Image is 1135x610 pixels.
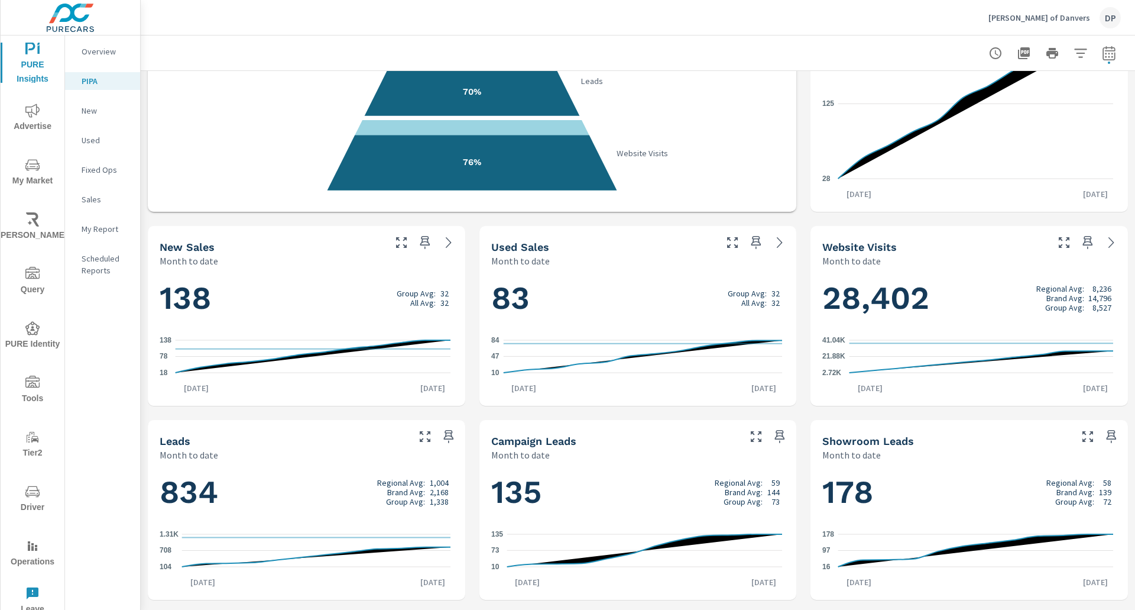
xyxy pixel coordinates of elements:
[160,448,218,462] p: Month to date
[416,233,434,252] span: Save this to your personalized report
[770,233,789,252] a: See more details in report
[1055,233,1074,252] button: Make Fullscreen
[160,241,215,253] h5: New Sales
[1012,41,1036,65] button: "Export Report to PDF"
[1055,497,1094,506] p: Group Avg:
[767,488,780,497] p: 144
[581,76,603,86] text: Leads
[416,427,434,446] button: Make Fullscreen
[743,382,784,394] p: [DATE]
[1045,303,1084,312] p: Group Avg:
[822,472,1116,512] h1: 178
[617,148,669,159] text: Website Visits
[822,448,881,462] p: Month to date
[1100,7,1121,28] div: DP
[82,223,131,235] p: My Report
[4,485,61,515] span: Driver
[65,220,140,238] div: My Report
[1046,293,1084,303] p: Brand Avg:
[82,75,131,87] p: PIPA
[741,298,767,308] p: All Avg:
[412,576,453,588] p: [DATE]
[387,488,425,497] p: Brand Avg:
[822,353,845,361] text: 21.88K
[822,254,881,268] p: Month to date
[412,382,453,394] p: [DATE]
[771,497,780,506] p: 73
[397,289,436,298] p: Group Avg:
[410,298,436,308] p: All Avg:
[440,289,449,298] p: 32
[771,289,780,298] p: 32
[503,382,544,394] p: [DATE]
[160,336,171,344] text: 138
[747,233,766,252] span: Save this to your personalized report
[771,298,780,308] p: 32
[65,250,140,279] div: Scheduled Reports
[463,157,481,167] text: 76%
[1103,478,1111,488] p: 58
[82,164,131,176] p: Fixed Ops
[491,369,500,377] text: 10
[988,12,1090,23] p: [PERSON_NAME] of Danvers
[725,488,763,497] p: Brand Avg:
[4,212,61,243] span: [PERSON_NAME]
[1075,576,1116,588] p: [DATE]
[1099,488,1111,497] p: 139
[1088,293,1111,303] p: 14,796
[822,100,834,108] text: 125
[439,233,458,252] a: See more details in report
[822,369,841,377] text: 2.72K
[440,298,449,308] p: 32
[507,576,548,588] p: [DATE]
[1078,233,1097,252] span: Save this to your personalized report
[160,435,190,447] h5: Leads
[491,336,500,344] text: 84
[1056,488,1094,497] p: Brand Avg:
[65,131,140,149] div: Used
[4,158,61,188] span: My Market
[4,376,61,406] span: Tools
[430,478,449,488] p: 1,004
[1103,497,1111,506] p: 72
[838,576,880,588] p: [DATE]
[822,563,831,571] text: 16
[1075,188,1116,200] p: [DATE]
[822,175,831,183] text: 28
[491,435,576,447] h5: Campaign Leads
[491,254,550,268] p: Month to date
[723,233,742,252] button: Make Fullscreen
[838,188,880,200] p: [DATE]
[1036,284,1084,293] p: Regional Avg:
[4,267,61,297] span: Query
[491,278,785,318] h1: 83
[65,43,140,60] div: Overview
[822,530,834,538] text: 178
[1102,233,1121,252] a: See more details in report
[822,547,831,555] text: 97
[1078,427,1097,446] button: Make Fullscreen
[743,576,784,588] p: [DATE]
[4,539,61,569] span: Operations
[1102,427,1121,446] span: Save this to your personalized report
[160,472,453,512] h1: 834
[4,430,61,460] span: Tier2
[82,253,131,276] p: Scheduled Reports
[491,563,500,571] text: 10
[65,191,140,208] div: Sales
[160,254,218,268] p: Month to date
[747,427,766,446] button: Make Fullscreen
[392,233,411,252] button: Make Fullscreen
[822,278,1116,318] h1: 28,402
[715,478,763,488] p: Regional Avg:
[770,427,789,446] span: Save this to your personalized report
[1092,303,1111,312] p: 8,527
[160,530,179,538] text: 1.31K
[182,576,223,588] p: [DATE]
[1097,41,1121,65] button: Select Date Range
[849,382,891,394] p: [DATE]
[463,86,481,97] text: 70%
[430,497,449,506] p: 1,338
[4,104,61,134] span: Advertise
[491,472,785,512] h1: 135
